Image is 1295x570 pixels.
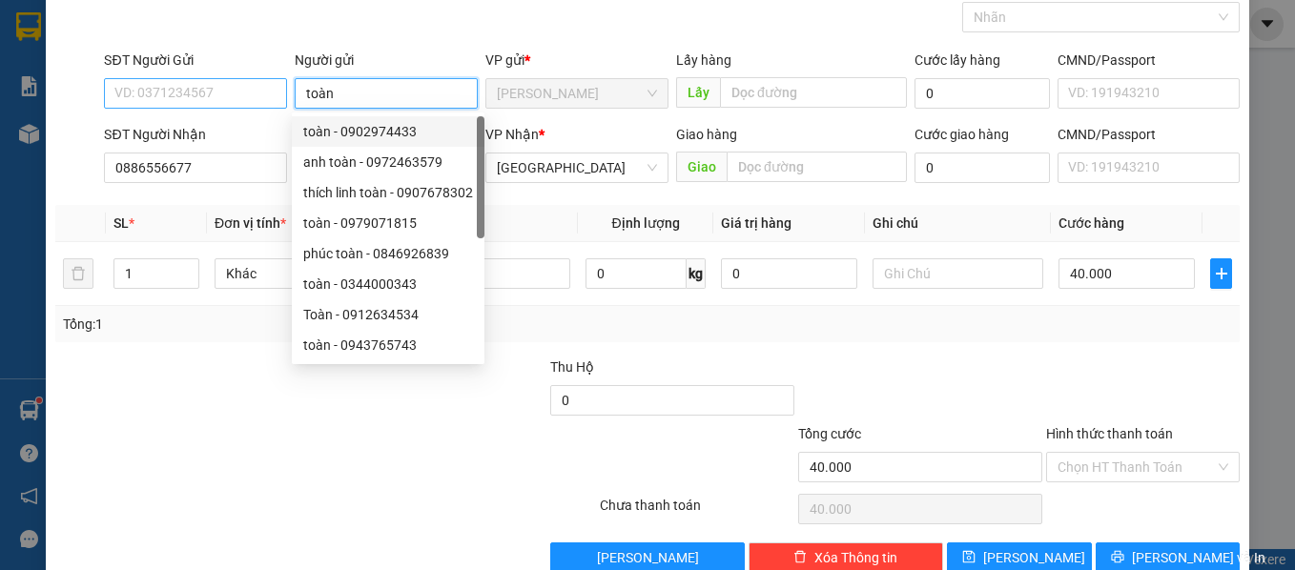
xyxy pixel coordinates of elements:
[292,116,484,147] div: toàn - 0902974433
[1210,258,1232,289] button: plus
[485,50,668,71] div: VP gửi
[303,213,473,234] div: toàn - 0979071815
[1058,124,1241,145] div: CMND/Passport
[226,259,374,288] span: Khác
[1046,426,1173,441] label: Hình thức thanh toán
[303,243,473,264] div: phúc toàn - 0846926839
[727,152,907,182] input: Dọc đường
[676,127,737,142] span: Giao hàng
[915,78,1050,109] input: Cước lấy hàng
[485,127,539,142] span: VP Nhận
[915,52,1000,68] label: Cước lấy hàng
[915,153,1050,183] input: Cước giao hàng
[1059,215,1124,231] span: Cước hàng
[303,335,473,356] div: toàn - 0943765743
[303,274,473,295] div: toàn - 0344000343
[63,314,502,335] div: Tổng: 1
[497,153,657,182] span: Đà Lạt
[303,304,473,325] div: Toàn - 0912634534
[303,182,473,203] div: thích linh toàn - 0907678302
[676,52,731,68] span: Lấy hàng
[687,258,706,289] span: kg
[1058,50,1241,71] div: CMND/Passport
[303,152,473,173] div: anh toàn - 0972463579
[104,50,287,71] div: SĐT Người Gửi
[113,215,129,231] span: SL
[1111,550,1124,565] span: printer
[915,127,1009,142] label: Cước giao hàng
[1132,547,1265,568] span: [PERSON_NAME] và In
[292,147,484,177] div: anh toàn - 0972463579
[292,330,484,360] div: toàn - 0943765743
[63,258,93,289] button: delete
[721,215,791,231] span: Giá trị hàng
[676,77,720,108] span: Lấy
[292,299,484,330] div: Toàn - 0912634534
[104,124,287,145] div: SĐT Người Nhận
[292,177,484,208] div: thích linh toàn - 0907678302
[983,547,1085,568] span: [PERSON_NAME]
[292,208,484,238] div: toàn - 0979071815
[814,547,897,568] span: Xóa Thông tin
[873,258,1043,289] input: Ghi Chú
[962,550,976,565] span: save
[798,426,861,441] span: Tổng cước
[793,550,807,565] span: delete
[497,79,657,108] span: Phan Thiết
[865,205,1051,242] th: Ghi chú
[550,359,594,375] span: Thu Hộ
[721,258,857,289] input: 0
[292,238,484,269] div: phúc toàn - 0846926839
[597,547,699,568] span: [PERSON_NAME]
[612,215,680,231] span: Định lượng
[295,50,478,71] div: Người gửi
[598,495,796,528] div: Chưa thanh toán
[1211,266,1231,281] span: plus
[676,152,727,182] span: Giao
[303,121,473,142] div: toàn - 0902974433
[215,215,286,231] span: Đơn vị tính
[401,258,571,289] input: VD: Bàn, Ghế
[720,77,907,108] input: Dọc đường
[292,269,484,299] div: toàn - 0344000343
